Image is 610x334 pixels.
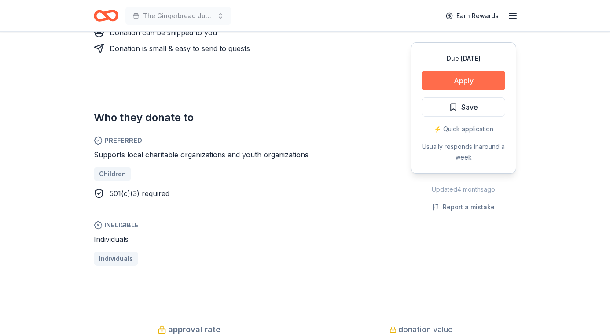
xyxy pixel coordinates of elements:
[432,202,495,212] button: Report a mistake
[422,53,505,64] div: Due [DATE]
[99,169,126,179] span: Children
[110,27,217,38] div: Donation can be shipped to you
[422,141,505,163] div: Usually responds in around a week
[125,7,231,25] button: The Gingerbread Jubilee
[143,11,213,21] span: The Gingerbread Jubilee
[94,235,129,244] span: Individuals
[94,5,118,26] a: Home
[94,252,138,266] a: Individuals
[110,43,250,54] div: Donation is small & easy to send to guests
[461,101,478,113] span: Save
[94,220,368,230] span: Ineligible
[94,150,309,159] span: Supports local charitable organizations and youth organizations
[411,184,516,195] div: Updated 4 months ago
[94,111,368,125] h2: Who they donate to
[94,167,131,181] a: Children
[99,253,133,264] span: Individuals
[422,71,505,90] button: Apply
[441,8,504,24] a: Earn Rewards
[94,135,368,146] span: Preferred
[110,189,169,198] span: 501(c)(3) required
[422,97,505,117] button: Save
[422,124,505,134] div: ⚡️ Quick application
